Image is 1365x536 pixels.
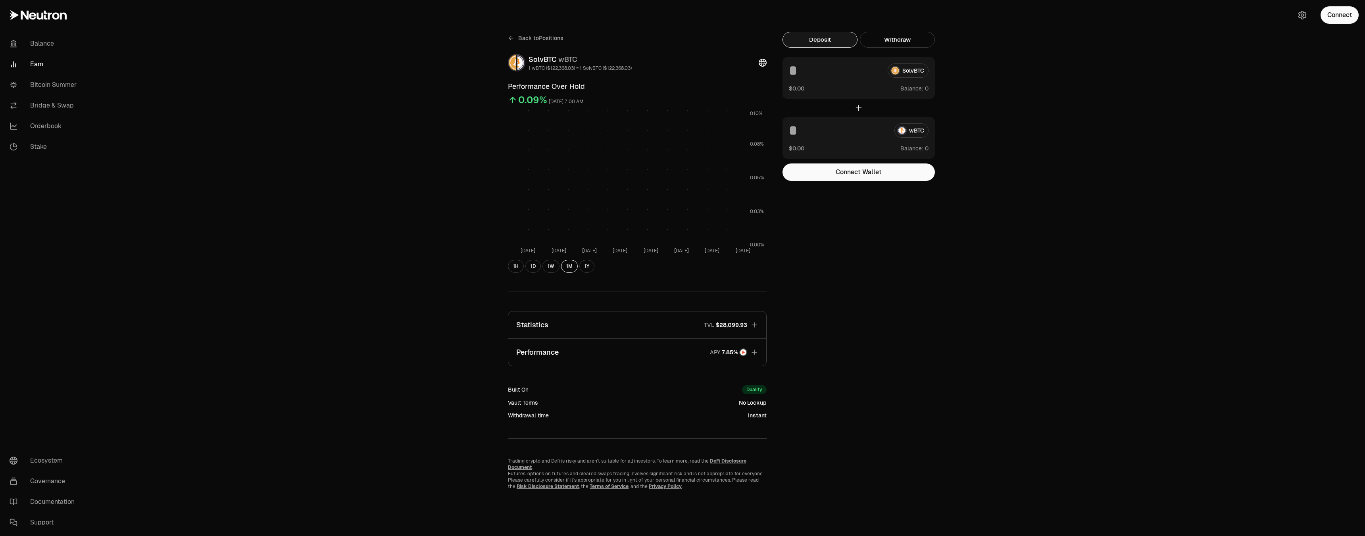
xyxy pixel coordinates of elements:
button: Deposit [782,32,857,48]
img: NTRN [740,349,746,355]
div: Vault Terms [508,399,538,407]
button: PerformanceAPYNTRN [508,339,766,366]
button: $0.00 [789,84,804,92]
div: No Lockup [739,399,767,407]
a: Earn [3,54,86,75]
span: Balance: [900,85,923,92]
tspan: 0.03% [750,208,764,215]
img: SolvBTC Logo [509,55,516,71]
tspan: 0.08% [750,141,764,147]
tspan: 0.00% [750,242,764,248]
button: $0.00 [789,144,804,152]
button: 1H [508,260,524,273]
button: 1Y [579,260,594,273]
button: 1W [542,260,559,273]
button: 1D [525,260,541,273]
div: 0.09% [518,94,547,106]
a: Privacy Policy [649,483,682,490]
button: StatisticsTVL$28,099.93 [508,311,766,338]
img: wBTC Logo [517,55,525,71]
p: Trading crypto and Defi is risky and aren't suitable for all investors. To learn more, read the . [508,458,767,471]
tspan: [DATE] [521,248,535,254]
a: Governance [3,471,86,492]
button: Connect [1321,6,1359,24]
div: Built On [508,386,529,394]
a: Orderbook [3,116,86,136]
button: Connect Wallet [782,163,935,181]
div: Instant [748,411,767,419]
a: Bitcoin Summer [3,75,86,95]
div: 1 wBTC ($122,368.03) = 1 SolvBTC ($122,368.03) [529,65,632,71]
a: Documentation [3,492,86,512]
p: Futures, options on futures and cleared swaps trading involves significant risk and is not approp... [508,471,767,490]
a: Terms of Service [590,483,629,490]
span: wBTC [558,55,577,64]
tspan: [DATE] [674,248,689,254]
h3: Performance Over Hold [508,81,767,92]
tspan: [DATE] [644,248,658,254]
p: APY [710,348,720,357]
a: DeFi Disclosure Document [508,458,746,471]
a: Stake [3,136,86,157]
div: SolvBTC [529,54,632,65]
span: Balance: [900,144,923,152]
tspan: [DATE] [552,248,566,254]
tspan: [DATE] [736,248,750,254]
p: TVL [704,321,714,329]
div: Duality [742,385,767,394]
a: Risk Disclosure Statement [517,483,579,490]
a: Balance [3,33,86,54]
tspan: [DATE] [613,248,627,254]
p: Performance [516,347,559,358]
tspan: [DATE] [582,248,597,254]
button: Withdraw [860,32,935,48]
tspan: 0.10% [750,110,763,117]
div: Withdrawal time [508,411,549,419]
p: Statistics [516,319,548,330]
button: NTRN [722,348,747,357]
div: [DATE] 7:00 AM [549,97,584,106]
span: Back to Positions [518,34,563,42]
a: Ecosystem [3,450,86,471]
button: 1M [561,260,578,273]
a: Bridge & Swap [3,95,86,116]
tspan: [DATE] [705,248,719,254]
span: $28,099.93 [716,321,747,329]
tspan: 0.05% [750,175,764,181]
a: Back toPositions [508,32,563,44]
a: Support [3,512,86,533]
